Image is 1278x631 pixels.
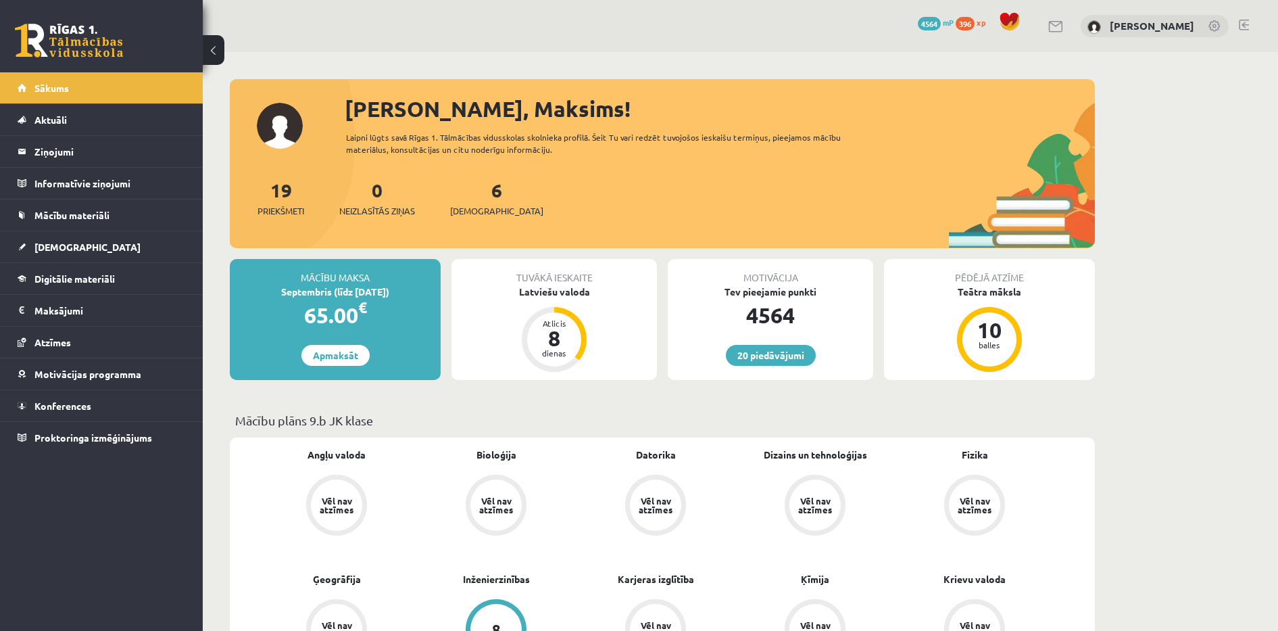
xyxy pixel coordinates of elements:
a: [DEMOGRAPHIC_DATA] [18,231,186,262]
div: Atlicis [534,319,574,327]
span: Atzīmes [34,336,71,348]
span: Motivācijas programma [34,368,141,380]
a: Maksājumi [18,295,186,326]
a: 396 xp [956,17,992,28]
a: Aktuāli [18,104,186,135]
span: 396 [956,17,975,30]
a: 20 piedāvājumi [726,345,816,366]
legend: Informatīvie ziņojumi [34,168,186,199]
a: Mācību materiāli [18,200,186,231]
span: xp [977,17,985,28]
span: Konferences [34,400,91,412]
div: 4564 [668,299,873,331]
div: Motivācija [668,259,873,285]
a: Vēl nav atzīmes [735,475,895,538]
div: Laipni lūgts savā Rīgas 1. Tālmācības vidusskolas skolnieka profilā. Šeit Tu vari redzēt tuvojošo... [346,131,865,156]
a: 19Priekšmeti [257,178,304,218]
a: Vēl nav atzīmes [257,475,416,538]
a: Dizains un tehnoloģijas [764,448,867,462]
a: Vēl nav atzīmes [416,475,576,538]
a: Angļu valoda [308,448,366,462]
a: Proktoringa izmēģinājums [18,422,186,453]
a: Datorika [636,448,676,462]
div: Vēl nav atzīmes [477,496,515,514]
a: Informatīvie ziņojumi [18,168,186,199]
span: Aktuāli [34,114,67,126]
a: Karjeras izglītība [618,572,694,586]
span: Neizlasītās ziņas [339,204,415,218]
div: Vēl nav atzīmes [637,496,674,514]
span: € [358,298,367,317]
div: Tev pieejamie punkti [668,285,873,299]
a: Motivācijas programma [18,358,186,390]
a: 0Neizlasītās ziņas [339,178,415,218]
span: 4564 [918,17,941,30]
div: Pēdējā atzīme [884,259,1095,285]
span: mP [943,17,954,28]
a: Inženierzinības [463,572,530,586]
div: Vēl nav atzīmes [956,496,993,514]
div: Tuvākā ieskaite [451,259,657,285]
a: Vēl nav atzīmes [895,475,1054,538]
a: Bioloģija [476,448,516,462]
div: [PERSON_NAME], Maksims! [345,93,1095,125]
a: [PERSON_NAME] [1110,19,1194,32]
span: [DEMOGRAPHIC_DATA] [34,241,141,253]
a: Teātra māksla 10 balles [884,285,1095,374]
span: [DEMOGRAPHIC_DATA] [450,204,543,218]
div: Teātra māksla [884,285,1095,299]
a: Konferences [18,390,186,421]
span: Sākums [34,82,69,94]
a: 4564 mP [918,17,954,28]
div: balles [969,341,1010,349]
div: 10 [969,319,1010,341]
a: Ķīmija [801,572,829,586]
legend: Ziņojumi [34,136,186,167]
a: 6[DEMOGRAPHIC_DATA] [450,178,543,218]
div: 65.00 [230,299,441,331]
div: dienas [534,349,574,357]
a: Apmaksāt [301,345,370,366]
div: Septembris (līdz [DATE]) [230,285,441,299]
a: Krievu valoda [943,572,1006,586]
span: Priekšmeti [257,204,304,218]
p: Mācību plāns 9.b JK klase [235,411,1089,429]
span: Digitālie materiāli [34,273,115,285]
a: Atzīmes [18,327,186,358]
a: Digitālie materiāli [18,263,186,294]
a: Vēl nav atzīmes [576,475,735,538]
a: Fizika [962,448,988,462]
a: Latviešu valoda Atlicis 8 dienas [451,285,657,374]
a: Ģeogrāfija [313,572,361,586]
div: Vēl nav atzīmes [796,496,834,514]
a: Sākums [18,72,186,103]
legend: Maksājumi [34,295,186,326]
div: 8 [534,327,574,349]
img: Maksims Nevedomijs [1087,20,1101,34]
a: Rīgas 1. Tālmācības vidusskola [15,24,123,57]
div: Latviešu valoda [451,285,657,299]
span: Mācību materiāli [34,209,109,221]
div: Vēl nav atzīmes [318,496,355,514]
div: Mācību maksa [230,259,441,285]
a: Ziņojumi [18,136,186,167]
span: Proktoringa izmēģinājums [34,431,152,444]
